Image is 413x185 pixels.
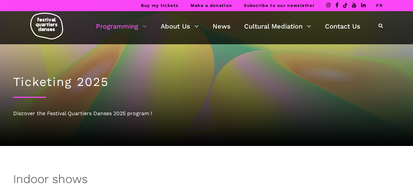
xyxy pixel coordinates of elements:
[13,109,400,118] div: Discover the Festival Quartiers Danses 2025 program !
[141,3,179,8] a: Buy my tickets
[244,3,314,8] a: Subscribe to our newsletter
[376,3,383,8] a: FR
[244,21,311,32] a: Cultural Mediation
[96,21,147,32] a: Programming
[325,21,360,32] a: Contact Us
[30,13,63,39] img: logo-fqd-med
[13,75,400,89] h1: Ticketing 2025
[191,3,232,8] a: Make a donation
[213,21,231,32] a: News
[161,21,199,32] a: About Us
